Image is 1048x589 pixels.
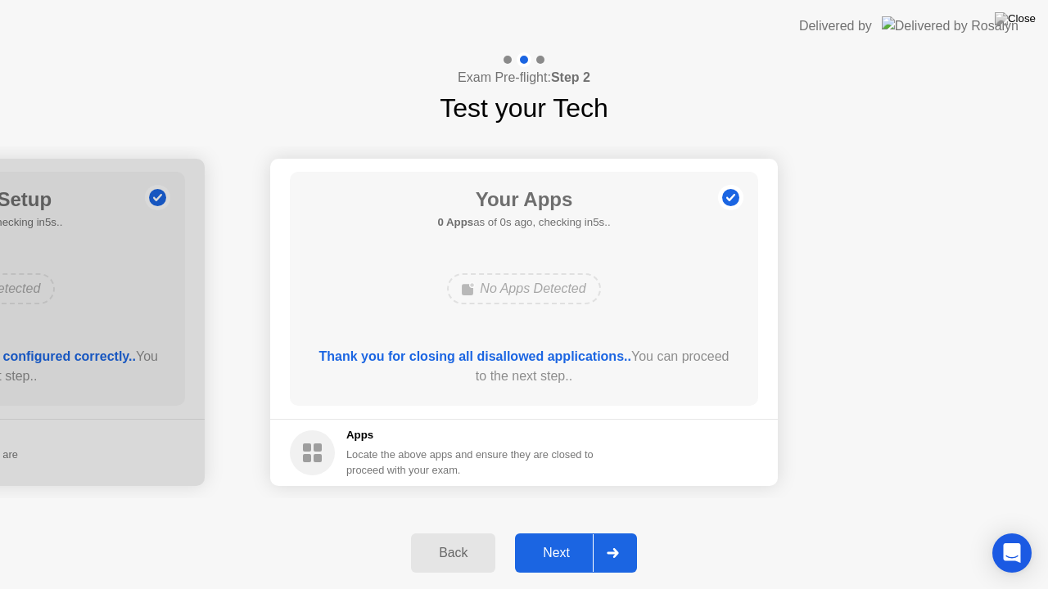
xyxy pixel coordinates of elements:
b: Step 2 [551,70,590,84]
h4: Exam Pre-flight: [458,68,590,88]
img: Delivered by Rosalyn [882,16,1019,35]
b: Thank you for closing all disallowed applications.. [319,349,631,363]
div: Locate the above apps and ensure they are closed to proceed with your exam. [346,447,594,478]
h5: Apps [346,427,594,443]
h1: Your Apps [437,185,610,214]
h5: as of 0s ago, checking in5s.. [437,214,610,231]
div: No Apps Detected [447,273,600,304]
div: You can proceed to the next step.. [314,347,735,386]
b: 0 Apps [437,216,473,228]
img: Close [995,12,1036,25]
button: Back [411,533,495,573]
div: Next [520,546,593,560]
div: Delivered by [799,16,872,36]
div: Open Intercom Messenger [992,533,1032,573]
h1: Test your Tech [440,88,608,128]
div: Back [416,546,490,560]
button: Next [515,533,637,573]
